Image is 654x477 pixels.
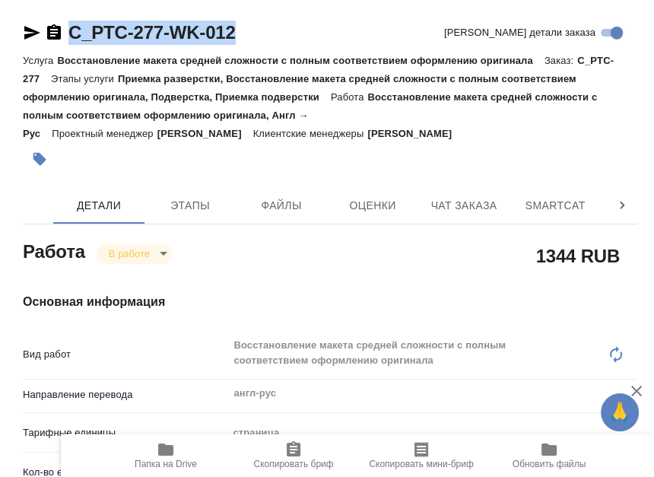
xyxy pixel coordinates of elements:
p: Направление перевода [23,387,227,402]
h2: Работа [23,237,85,264]
button: Скопировать мини-бриф [357,434,485,477]
p: [PERSON_NAME] [157,128,253,139]
p: Вид работ [23,347,227,362]
span: Обновить файлы [513,459,586,469]
p: Клиентские менеджеры [253,128,368,139]
p: Приемка разверстки, Восстановление макета средней сложности с полным соответствием оформлению ори... [23,73,576,103]
span: 🙏 [607,396,633,428]
p: Услуга [23,55,57,66]
p: Восстановление макета средней сложности с полным соответствием оформлению оригинала, Англ → Рус [23,91,597,139]
a: C_PTC-277-WK-012 [68,22,236,43]
span: Чат заказа [427,196,500,215]
span: SmartCat [519,196,592,215]
span: Скопировать мини-бриф [369,459,473,469]
p: Восстановление макета средней сложности с полным соответствием оформлению оригинала [57,55,544,66]
span: Файлы [245,196,318,215]
h4: Основная информация [23,293,637,311]
button: Добавить тэг [23,142,56,176]
h2: 1344 RUB [536,243,620,269]
div: В работе [97,243,173,264]
button: Обновить файлы [485,434,613,477]
p: Этапы услуги [51,73,118,84]
button: Скопировать ссылку [45,24,63,42]
span: Оценки [336,196,409,215]
div: страница [227,420,637,446]
p: Проектный менеджер [52,128,157,139]
button: В работе [104,247,154,260]
p: Заказ: [544,55,577,66]
span: [PERSON_NAME] детали заказа [444,25,595,40]
button: 🙏 [601,393,639,431]
p: Тарифные единицы [23,425,227,440]
button: Скопировать бриф [230,434,357,477]
p: [PERSON_NAME] [367,128,463,139]
span: Скопировать бриф [253,459,333,469]
p: Работа [331,91,368,103]
span: Папка на Drive [135,459,197,469]
span: Этапы [154,196,227,215]
span: Детали [62,196,135,215]
button: Папка на Drive [102,434,230,477]
button: Скопировать ссылку для ЯМессенджера [23,24,41,42]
